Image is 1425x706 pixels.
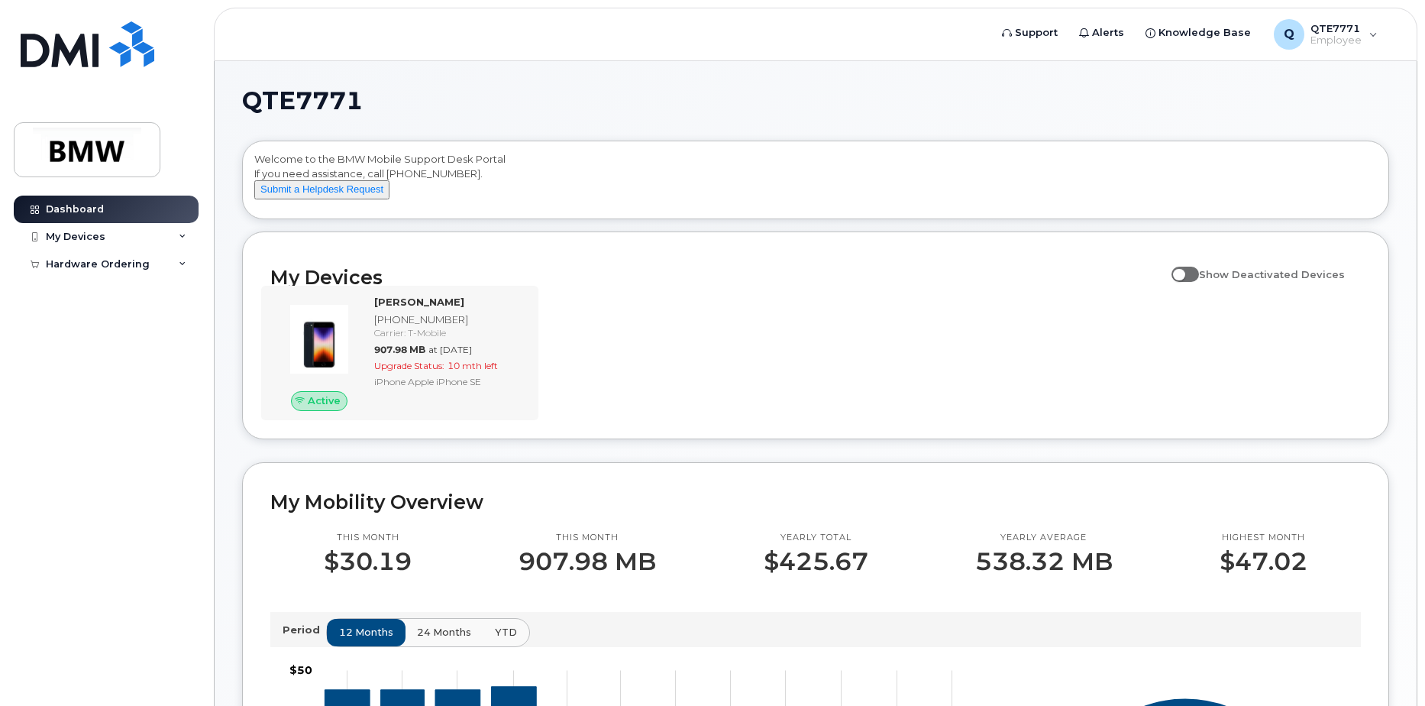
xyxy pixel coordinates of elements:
[1220,532,1307,544] p: Highest month
[289,663,312,677] tspan: $50
[374,360,444,371] span: Upgrade Status:
[254,180,389,199] button: Submit a Helpdesk Request
[764,532,868,544] p: Yearly total
[254,152,1377,213] div: Welcome to the BMW Mobile Support Desk Portal If you need assistance, call [PHONE_NUMBER].
[242,89,363,112] span: QTE7771
[519,532,656,544] p: This month
[324,532,412,544] p: This month
[417,625,471,640] span: 24 months
[975,532,1113,544] p: Yearly average
[1359,640,1414,695] iframe: Messenger Launcher
[374,344,425,355] span: 907.98 MB
[270,295,529,411] a: Active[PERSON_NAME][PHONE_NUMBER]Carrier: T-Mobile907.98 MBat [DATE]Upgrade Status:10 mth leftiPh...
[448,360,498,371] span: 10 mth left
[519,548,656,575] p: 907.98 MB
[374,375,523,388] div: iPhone Apple iPhone SE
[270,266,1164,289] h2: My Devices
[1220,548,1307,575] p: $47.02
[374,296,464,308] strong: [PERSON_NAME]
[374,313,523,327] div: [PHONE_NUMBER]
[1199,268,1345,280] span: Show Deactivated Devices
[428,344,472,355] span: at [DATE]
[975,548,1113,575] p: 538.32 MB
[1171,260,1184,272] input: Show Deactivated Devices
[283,623,326,637] p: Period
[254,183,389,195] a: Submit a Helpdesk Request
[324,548,412,575] p: $30.19
[374,326,523,339] div: Carrier: T-Mobile
[283,303,356,376] img: image20231002-3703462-10zne2t.jpeg
[270,491,1361,513] h2: My Mobility Overview
[495,625,517,640] span: YTD
[764,548,868,575] p: $425.67
[308,393,341,408] span: Active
